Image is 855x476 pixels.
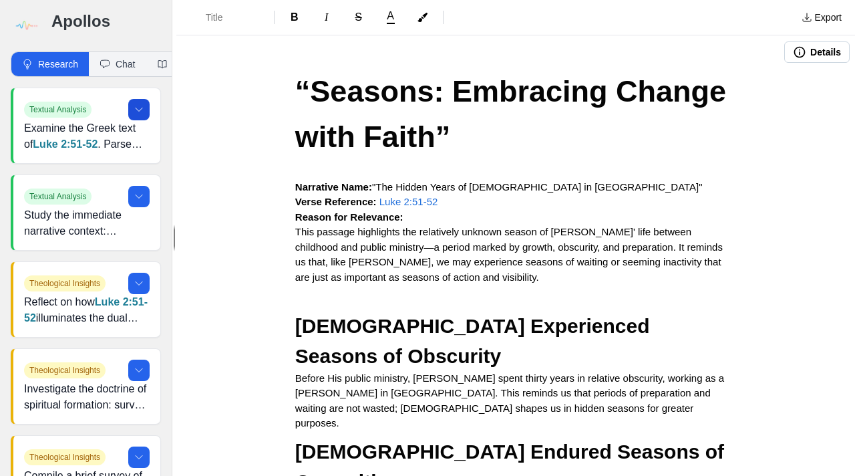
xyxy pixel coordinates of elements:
span: Textual Analysis [24,189,92,205]
span: “Seasons: Embracing Change with Faith” [295,74,735,154]
span: Before His public ministry, [PERSON_NAME] spent thirty years in relative obscurity, working as a ... [295,372,727,429]
p: Examine the Greek text of . Parse key words (e.g., hupakouo “obeyed,” [PERSON_NAME] “wisdom,” cha... [24,120,150,152]
iframe: Drift Widget Chat Controller [788,409,839,460]
button: Format Bold [280,7,309,28]
button: A [376,8,405,27]
span: S [355,11,362,23]
button: Export [794,7,850,28]
span: B [291,11,299,23]
span: This passage highlights the relatively unknown season of [PERSON_NAME]' life between childhood an... [295,226,725,283]
img: logo [11,11,41,41]
a: Luke 2:51-52 [379,196,438,207]
button: Format Strikethrough [344,7,373,28]
button: Formatting Options [182,5,269,29]
span: A [387,11,394,21]
button: Format Italics [312,7,341,28]
span: "The Hidden Years of [DEMOGRAPHIC_DATA] in [GEOGRAPHIC_DATA]" [372,181,703,193]
button: [DEMOGRAPHIC_DATA] [146,52,289,76]
p: Investigate the doctrine of spiritual formation: survey [DEMOGRAPHIC_DATA] passages and systemati... [24,381,150,413]
span: Theological Insights [24,449,106,465]
button: Research [11,52,89,76]
span: I [325,11,328,23]
a: Luke 2:51-52 [33,138,98,150]
h3: Apollos [51,11,161,32]
span: [DEMOGRAPHIC_DATA] Experienced Seasons of Obscurity [295,315,655,367]
span: Theological Insights [24,275,106,291]
strong: Verse Reference: [295,196,377,207]
strong: Narrative Name: [295,181,372,193]
strong: Reason for Relevance: [295,211,403,223]
button: Chat [89,52,146,76]
p: Study the immediate narrative context: read in full, noting how vv.51-52 function as a summary st... [24,207,150,239]
span: Theological Insights [24,362,106,378]
span: Textual Analysis [24,102,92,118]
button: Details [784,41,850,63]
span: Title [206,11,252,24]
p: Reflect on how illuminates the dual nature of [DEMOGRAPHIC_DATA]—His full humanity (growth, obedi... [24,294,150,326]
